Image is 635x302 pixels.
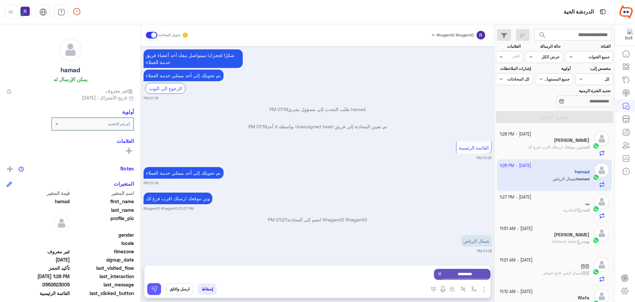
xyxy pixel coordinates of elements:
h5: حازم عيسى [554,232,589,238]
span: null [7,240,70,247]
span: last_clicked_button [71,290,134,297]
h5: ,,, [585,200,589,206]
small: 01:24 PM [144,180,159,186]
span: 𓊿𓊿 [582,271,589,275]
h6: العلامات [7,138,134,144]
span: الجنادرية [563,208,582,212]
label: إشارات الملاحظات [496,66,530,72]
button: تطبيق الفلاتر [496,111,613,123]
h5: 𓊿𓊿 [581,264,589,269]
p: 8/10/2025, 1:27 PM [144,193,212,204]
button: search [534,29,551,43]
b: : [582,145,589,150]
img: notes [19,166,24,172]
img: WhatsApp [593,269,599,275]
img: select flow [471,286,477,292]
img: defaultAdmin.png [594,194,609,209]
label: العلامات [496,43,521,49]
small: [DATE] - 11:12 AM [500,289,532,295]
img: defaultAdmin.png [594,131,609,146]
span: Rhagent0 Rhagent0 [437,32,474,37]
small: [DATE] - 11:21 AM [500,257,532,264]
span: locale [71,240,134,247]
img: send attachment [480,285,488,293]
p: hamad طلب التحدث إلى مسؤول بشري [144,106,492,113]
img: send message [151,286,157,292]
span: profile_pic [71,215,134,230]
img: spinner [73,8,81,16]
span: 2025-10-08T10:28:10.5820561Z [7,273,70,280]
span: انت [583,145,589,150]
small: 01:18 PM [144,95,158,101]
p: الدردشة الحية [564,8,594,17]
span: 0562623005 [7,281,70,288]
p: 8/10/2025, 1:18 PM [144,49,243,68]
b: : [582,239,589,244]
div: اختر [513,53,521,61]
span: اسم المتغير [71,190,134,197]
span: hamad [7,198,70,205]
p: Rhagent0 Rhagent0 انضم إلى المحادثة [144,216,492,223]
label: أولوية [536,66,571,72]
small: [DATE] - 11:51 AM [500,226,532,232]
span: صباح الخير فاتح المحل [543,271,581,275]
span: القائمة الرئيسية [459,145,489,151]
img: profile [7,8,15,16]
small: 01:28 PM [477,248,492,254]
a: tab [55,5,68,19]
b: : [582,208,589,212]
button: select flow [469,283,480,294]
h5: iftekhar Ahmed [554,138,589,143]
span: بوت [583,239,589,244]
span: غير معروف [7,248,70,255]
small: Rhagent0 Rhagent0 01:27 PM [144,206,193,211]
span: null [7,231,70,238]
span: تأكيد الحجز [7,265,70,272]
span: timezone [71,248,134,255]
img: tab [599,8,607,16]
p: 8/10/2025, 1:18 PM [144,70,224,81]
span: Default reply [552,239,582,244]
span: gender [71,231,134,238]
span: 01:27 PM [268,217,287,222]
img: WhatsApp [593,237,599,244]
span: 2025-10-08T10:17:19.096Z [7,256,70,263]
h6: يمكن الإرسال له [54,76,87,82]
span: last_message [71,281,134,288]
span: last_interaction [71,273,134,280]
span: غير معروف [106,87,134,94]
h6: المتغيرات [114,181,134,187]
button: create order [447,283,458,294]
img: defaultAdmin.png [59,38,82,61]
img: Logo [619,5,633,19]
button: ارسل واغلق [166,283,193,295]
label: تحديد الفترة الزمنية [536,88,611,94]
img: tab [39,8,47,16]
small: 01:24 PM [477,155,492,160]
span: وين موقعك ارسلك اقرب فرع لك [528,145,582,150]
p: تم تعيين المحادثة إلى فريق Unassigned team بواسطة لا أحد [144,123,492,130]
img: defaultAdmin.png [594,257,609,272]
img: create order [449,286,455,292]
img: defaultAdmin.png [594,226,609,241]
p: 8/10/2025, 1:24 PM [144,167,224,179]
b: : [581,271,589,275]
span: first_name [71,198,134,205]
h6: أولوية [122,109,134,115]
h6: Notes [120,165,134,171]
span: قيمة المتغير [7,190,70,197]
label: حالة الرسالة [527,43,561,49]
img: WhatsApp [593,206,599,212]
span: signup_date [71,256,134,263]
b: لم يتم التحديد [108,121,130,126]
img: tab [58,8,65,16]
button: Trigger scenario [458,283,469,294]
h5: hamad [61,66,80,74]
span: last_visited_flow [71,265,134,272]
span: انت [583,208,589,212]
span: 01:19 PM [270,106,288,112]
small: تحويل المحادثة [159,32,181,38]
img: 322853014244696 [621,29,633,41]
h5: Wafa [578,295,589,301]
small: [DATE] - 1:27 PM [500,194,531,201]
